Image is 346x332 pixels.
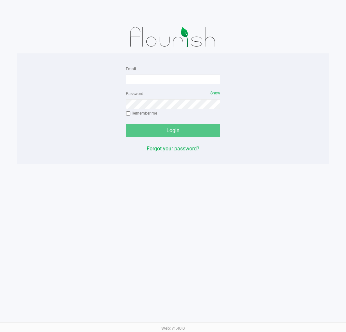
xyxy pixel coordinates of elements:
[147,145,199,153] button: Forgot your password?
[126,91,143,97] label: Password
[126,110,157,116] label: Remember me
[161,326,185,331] span: Web: v1.40.0
[126,66,136,72] label: Email
[126,111,130,116] input: Remember me
[210,91,220,95] span: Show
